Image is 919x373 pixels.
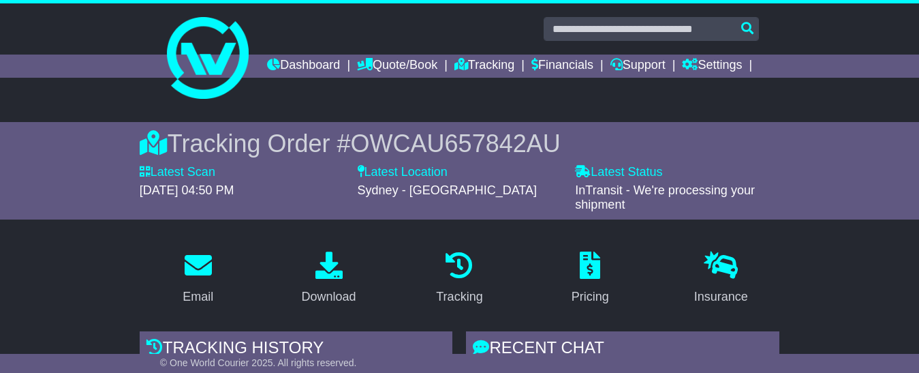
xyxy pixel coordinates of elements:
[563,247,618,311] a: Pricing
[575,183,755,212] span: InTransit - We're processing your shipment
[302,288,356,306] div: Download
[357,55,437,78] a: Quote/Book
[572,288,609,306] div: Pricing
[174,247,222,311] a: Email
[267,55,340,78] a: Dashboard
[358,183,537,197] span: Sydney - [GEOGRAPHIC_DATA]
[427,247,491,311] a: Tracking
[685,247,757,311] a: Insurance
[140,129,779,158] div: Tracking Order #
[140,331,453,368] div: Tracking history
[694,288,748,306] div: Insurance
[436,288,482,306] div: Tracking
[140,183,234,197] span: [DATE] 04:50 PM
[293,247,365,311] a: Download
[575,165,662,180] label: Latest Status
[531,55,593,78] a: Financials
[682,55,742,78] a: Settings
[358,165,448,180] label: Latest Location
[183,288,213,306] div: Email
[140,165,215,180] label: Latest Scan
[610,55,666,78] a: Support
[160,357,357,368] span: © One World Courier 2025. All rights reserved.
[454,55,514,78] a: Tracking
[351,130,561,158] span: OWCAU657842AU
[466,331,779,368] div: RECENT CHAT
